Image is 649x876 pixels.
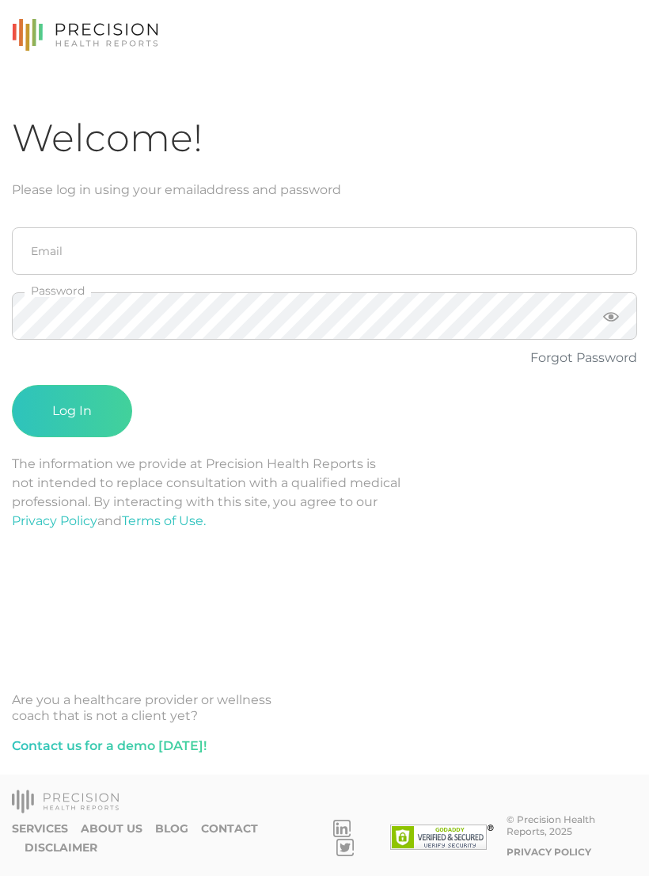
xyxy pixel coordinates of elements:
img: SSL site seal - click to verify [390,825,494,850]
a: Forgot Password [530,350,637,365]
a: Privacy Policy [507,846,591,858]
button: Log In [12,385,132,437]
div: Please log in using your email address and password [12,181,637,200]
a: Terms of Use. [122,513,206,528]
a: Disclaimer [25,841,97,855]
a: Contact us for a demo [DATE]! [12,737,207,756]
div: Are you a healthcare provider or wellness coach that is not a client yet? [12,692,637,724]
a: Contact [201,822,258,836]
div: © Precision Health Reports, 2025 [507,813,637,837]
a: Blog [155,822,188,836]
a: Services [12,822,68,836]
p: The information we provide at Precision Health Reports is not intended to replace consultation wi... [12,455,637,531]
h1: Welcome! [12,115,637,162]
input: Email [12,227,637,275]
a: About Us [81,822,142,836]
a: Privacy Policy [12,513,97,528]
